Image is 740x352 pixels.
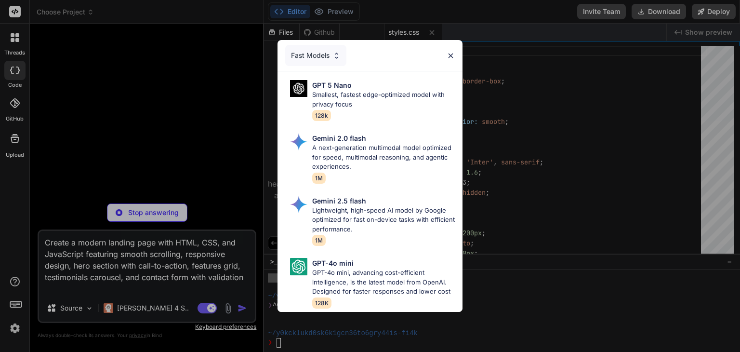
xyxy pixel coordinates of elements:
p: Smallest, fastest edge-optimized model with privacy focus [312,90,455,109]
img: Pick Models [290,133,307,150]
img: close [447,52,455,60]
p: A next-generation multimodal model optimized for speed, multimodal reasoning, and agentic experie... [312,143,455,172]
img: Pick Models [290,258,307,275]
p: Gemini 2.5 flash [312,196,366,206]
p: GPT-4o mini, advancing cost-efficient intelligence, is the latest model from OpenAI. Designed for... [312,268,455,297]
img: Pick Models [332,52,341,60]
p: Gemini 2.0 flash [312,133,366,143]
span: 1M [312,235,326,246]
p: GPT 5 Nano [312,80,352,90]
p: GPT-4o mini [312,258,354,268]
img: Pick Models [290,80,307,97]
span: 1M [312,173,326,184]
div: Fast Models [285,45,346,66]
span: 128k [312,110,331,121]
p: Lightweight, high-speed AI model by Google optimized for fast on-device tasks with efficient perf... [312,206,455,234]
span: 128K [312,298,331,309]
img: Pick Models [290,196,307,213]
